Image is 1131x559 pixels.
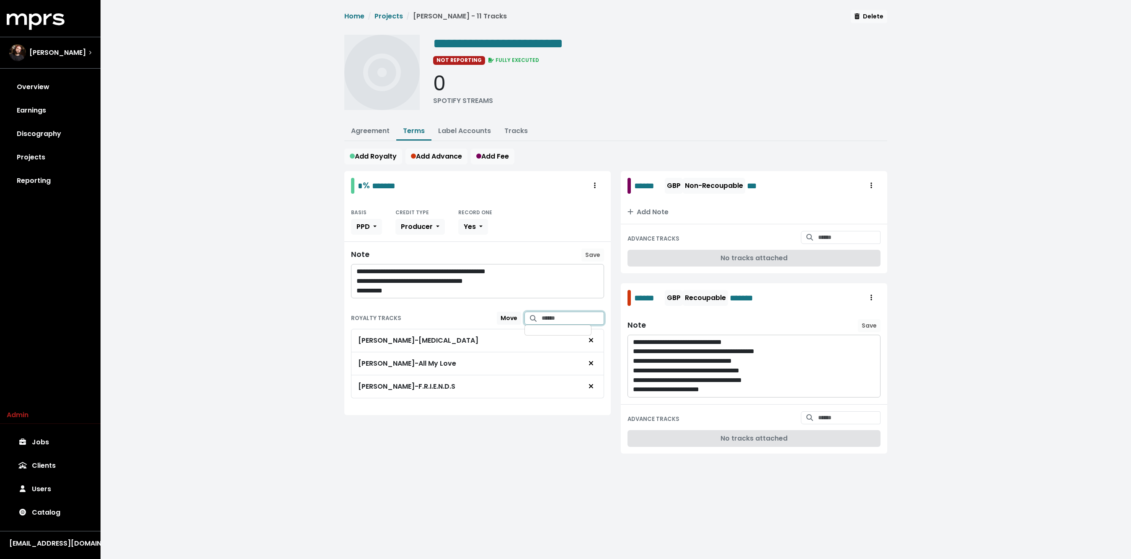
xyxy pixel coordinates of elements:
[351,250,369,259] div: Note
[433,96,493,106] div: SPOTIFY STREAMS
[344,11,364,21] a: Home
[405,149,467,164] button: Add Advance
[627,430,881,447] div: No tracks attached
[683,178,745,194] button: Non-Recoupable
[344,149,402,164] button: Add Royalty
[582,379,600,395] button: Remove royalty target
[582,356,600,372] button: Remove royalty target
[665,290,683,306] button: GBP
[665,178,683,194] button: GBP
[458,209,492,216] small: RECORD ONE
[855,12,883,21] span: Delete
[7,99,94,122] a: Earnings
[582,333,600,349] button: Remove royalty target
[730,292,768,304] span: Edit value
[9,538,91,549] div: [EMAIL_ADDRESS][DOMAIN_NAME]
[7,454,94,477] a: Clients
[395,209,429,216] small: CREDIT TYPE
[358,336,478,346] div: [PERSON_NAME] - [MEDICAL_DATA]
[401,222,433,231] span: Producer
[438,126,491,136] a: Label Accounts
[351,219,382,235] button: PPD
[351,126,390,136] a: Agreement
[7,169,94,192] a: Reporting
[363,179,370,191] span: %
[501,314,517,322] span: Move
[504,126,528,136] a: Tracks
[818,231,881,244] input: Search for tracks by title and link them to this advance
[433,56,485,64] span: NOT REPORTING
[350,151,397,161] span: Add Royalty
[403,126,425,136] a: Terms
[747,179,762,192] span: Edit value
[634,292,663,304] span: Edit value
[476,151,509,161] span: Add Fee
[7,477,94,501] a: Users
[683,290,728,306] button: Recoupable
[586,178,604,194] button: Royalty administration options
[433,72,493,96] div: 0
[351,314,401,322] small: ROYALTY TRACKS
[411,151,462,161] span: Add Advance
[433,37,563,50] span: Edit value
[667,293,681,303] span: GBP
[667,181,681,190] span: GBP
[627,207,669,217] span: Add Note
[685,293,726,303] span: Recoupable
[395,219,445,235] button: Producer
[29,48,86,58] span: [PERSON_NAME]
[358,359,456,369] div: [PERSON_NAME] - All My Love
[7,16,65,26] a: mprs logo
[374,11,403,21] a: Projects
[497,312,521,325] button: Move
[818,411,881,424] input: Search for tracks by title and link them to this advance
[851,10,887,23] button: Delete
[7,501,94,524] a: Catalog
[7,122,94,146] a: Discography
[358,382,455,392] div: [PERSON_NAME] - F.R.I.E.N.D.S
[7,75,94,99] a: Overview
[458,219,488,235] button: Yes
[685,181,743,190] span: Non-Recoupable
[344,35,420,110] img: Album cover for this project
[403,11,507,21] li: [PERSON_NAME] - 11 Tracks
[627,415,679,423] small: ADVANCE TRACKS
[862,290,881,306] button: Royalty administration options
[372,182,395,190] span: Edit value
[7,538,94,549] button: [EMAIL_ADDRESS][DOMAIN_NAME]
[621,200,887,224] button: Add Note
[471,149,514,164] button: Add Fee
[356,222,370,231] span: PPD
[344,11,507,28] nav: breadcrumb
[464,222,476,231] span: Yes
[627,321,646,330] div: Note
[862,178,881,194] button: Royalty administration options
[351,209,367,216] small: BASIS
[7,146,94,169] a: Projects
[634,179,663,192] span: Edit value
[358,182,363,190] span: Edit value
[7,431,94,454] a: Jobs
[487,56,540,64] span: FULLY EXECUTED
[542,312,604,325] input: Search for tracks by title and link them to this royalty
[627,235,679,243] small: ADVANCE TRACKS
[9,44,26,61] img: The selected account / producer
[627,250,881,267] div: No tracks attached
